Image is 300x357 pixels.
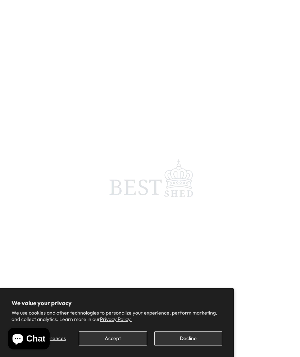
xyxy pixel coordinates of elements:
[100,316,132,322] a: Privacy Policy.
[6,328,52,351] inbox-online-store-chat: Shopify online store chat
[79,331,147,345] button: Accept
[12,309,222,322] p: We use cookies and other technologies to personalize your experience, perform marketing, and coll...
[154,331,222,345] button: Decline
[12,300,222,306] h2: We value your privacy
